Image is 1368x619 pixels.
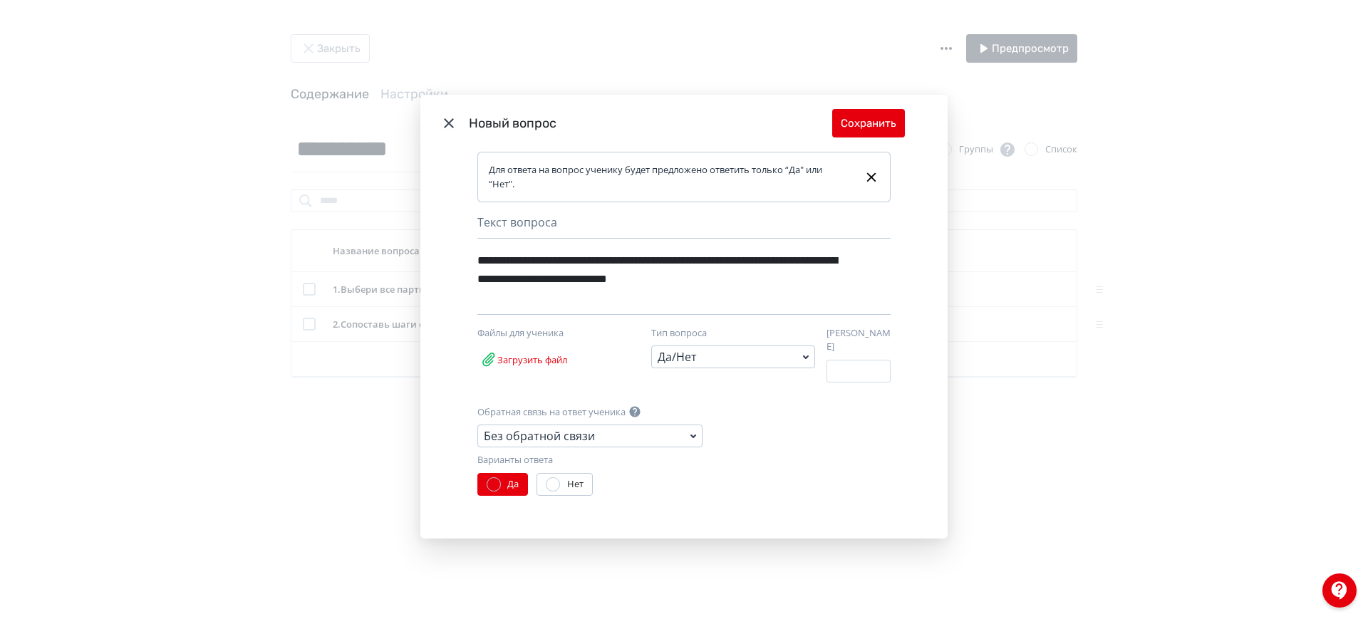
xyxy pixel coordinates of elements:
[477,453,553,467] label: Варианты ответа
[420,95,948,539] div: Modal
[484,427,595,444] div: Без обратной связи
[826,326,891,354] label: [PERSON_NAME]
[567,477,584,491] div: Нет
[651,326,707,340] label: Тип вопроса
[489,163,852,191] div: Для ответа на вопрос ученику будет предложено ответить только “Да" или “Нет".
[832,109,905,137] button: Сохранить
[658,348,697,365] div: Да/Нет
[469,114,832,133] div: Новый вопрос
[477,326,627,340] div: Файлы для ученика
[477,405,626,420] label: Обратная связь на ответ ученика
[477,214,891,239] div: Текст вопроса
[507,477,519,491] div: Да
